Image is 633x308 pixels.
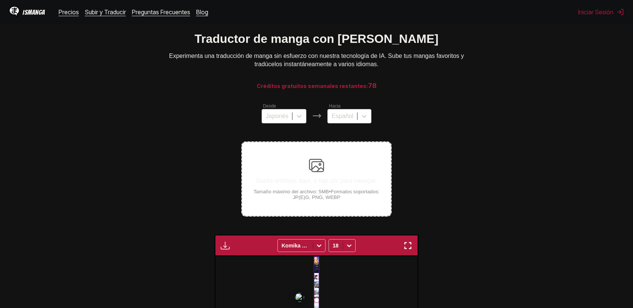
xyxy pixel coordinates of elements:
[196,8,208,16] a: Blog
[59,8,79,16] a: Precios
[18,81,615,90] h3: Créditos gratuitos semanales restantes:
[9,6,20,17] img: IsManga Logo
[23,9,45,16] div: IsManga
[132,8,190,16] a: Preguntas Frecuentes
[9,6,59,18] a: IsManga LogoIsManga
[85,8,126,16] a: Subir y Traducir
[616,8,624,16] img: Sign out
[403,241,412,250] img: Enter fullscreen
[166,52,467,69] p: Experimenta una traducción de manga sin esfuerzo con nuestra tecnología de IA. Sube tus mangas fa...
[578,8,624,16] button: Iniciar Sesión
[312,111,321,120] img: Languages icon
[263,103,276,109] label: Desde
[195,32,439,46] h1: Traductor de manga con [PERSON_NAME]
[368,82,377,90] span: 78
[242,178,391,184] p: Suelta archivos aquí, o haz clic para navegar.
[242,189,391,200] small: Tamaño máximo del archivo: 5MB • Formatos soportados: JP(E)G, PNG, WEBP
[221,241,230,250] img: Download translated images
[329,103,341,109] label: Hacia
